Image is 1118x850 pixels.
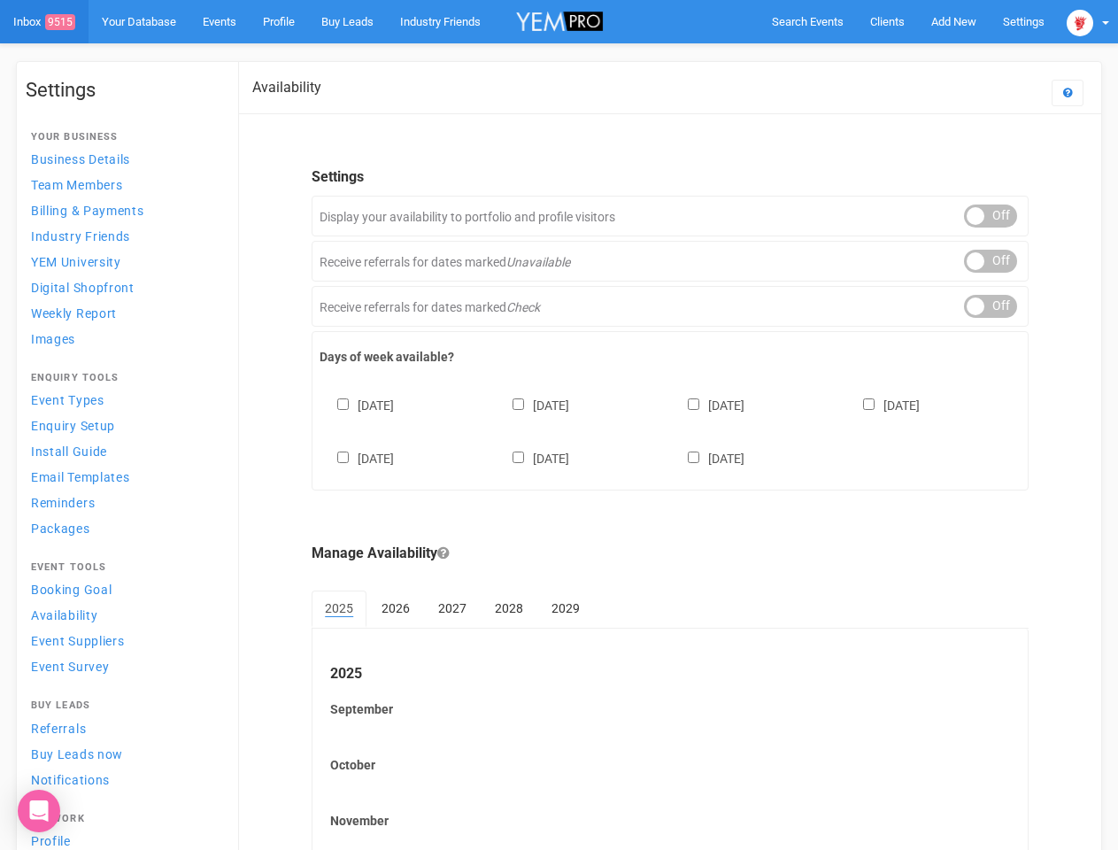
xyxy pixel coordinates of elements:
[31,393,104,407] span: Event Types
[26,388,220,412] a: Event Types
[337,452,349,463] input: [DATE]
[26,603,220,627] a: Availability
[931,15,976,28] span: Add New
[368,591,423,626] a: 2026
[870,15,905,28] span: Clients
[320,348,1021,366] label: Days of week available?
[312,167,1029,188] legend: Settings
[26,250,220,274] a: YEM University
[31,204,144,218] span: Billing & Payments
[320,448,394,467] label: [DATE]
[1067,10,1093,36] img: open-uri20250107-2-1pbi2ie
[18,790,60,832] div: Open Intercom Messenger
[31,660,109,674] span: Event Survey
[26,491,220,514] a: Reminders
[31,608,97,622] span: Availability
[513,452,524,463] input: [DATE]
[31,152,130,166] span: Business Details
[31,470,130,484] span: Email Templates
[425,591,480,626] a: 2027
[31,332,75,346] span: Images
[312,241,1029,282] div: Receive referrals for dates marked
[330,700,1010,718] label: September
[330,664,1010,684] legend: 2025
[31,306,117,321] span: Weekly Report
[26,224,220,248] a: Industry Friends
[31,255,121,269] span: YEM University
[31,522,90,536] span: Packages
[482,591,536,626] a: 2028
[26,629,220,653] a: Event Suppliers
[312,196,1029,236] div: Display your availability to portfolio and profile visitors
[26,768,220,792] a: Notifications
[330,812,1010,830] label: November
[26,439,220,463] a: Install Guide
[31,419,115,433] span: Enquiry Setup
[31,281,135,295] span: Digital Shopfront
[26,198,220,222] a: Billing & Payments
[26,465,220,489] a: Email Templates
[26,577,220,601] a: Booking Goal
[45,14,75,30] span: 9515
[31,178,122,192] span: Team Members
[26,80,220,101] h1: Settings
[26,147,220,171] a: Business Details
[31,583,112,597] span: Booking Goal
[26,327,220,351] a: Images
[312,591,366,628] a: 2025
[26,742,220,766] a: Buy Leads now
[26,173,220,197] a: Team Members
[688,398,699,410] input: [DATE]
[26,301,220,325] a: Weekly Report
[772,15,844,28] span: Search Events
[26,654,220,678] a: Event Survey
[31,700,215,711] h4: Buy Leads
[330,756,1010,774] label: October
[312,544,1029,564] legend: Manage Availability
[31,562,215,573] h4: Event Tools
[26,516,220,540] a: Packages
[31,634,125,648] span: Event Suppliers
[31,373,215,383] h4: Enquiry Tools
[506,300,540,314] em: Check
[337,398,349,410] input: [DATE]
[513,398,524,410] input: [DATE]
[506,255,570,269] em: Unavailable
[320,395,394,414] label: [DATE]
[31,814,215,824] h4: Network
[312,286,1029,327] div: Receive referrals for dates marked
[670,448,744,467] label: [DATE]
[845,395,920,414] label: [DATE]
[26,275,220,299] a: Digital Shopfront
[26,413,220,437] a: Enquiry Setup
[495,395,569,414] label: [DATE]
[670,395,744,414] label: [DATE]
[688,452,699,463] input: [DATE]
[495,448,569,467] label: [DATE]
[863,398,875,410] input: [DATE]
[26,716,220,740] a: Referrals
[31,773,110,787] span: Notifications
[538,591,593,626] a: 2029
[31,132,215,143] h4: Your Business
[31,496,95,510] span: Reminders
[252,80,321,96] h2: Availability
[31,444,107,459] span: Install Guide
